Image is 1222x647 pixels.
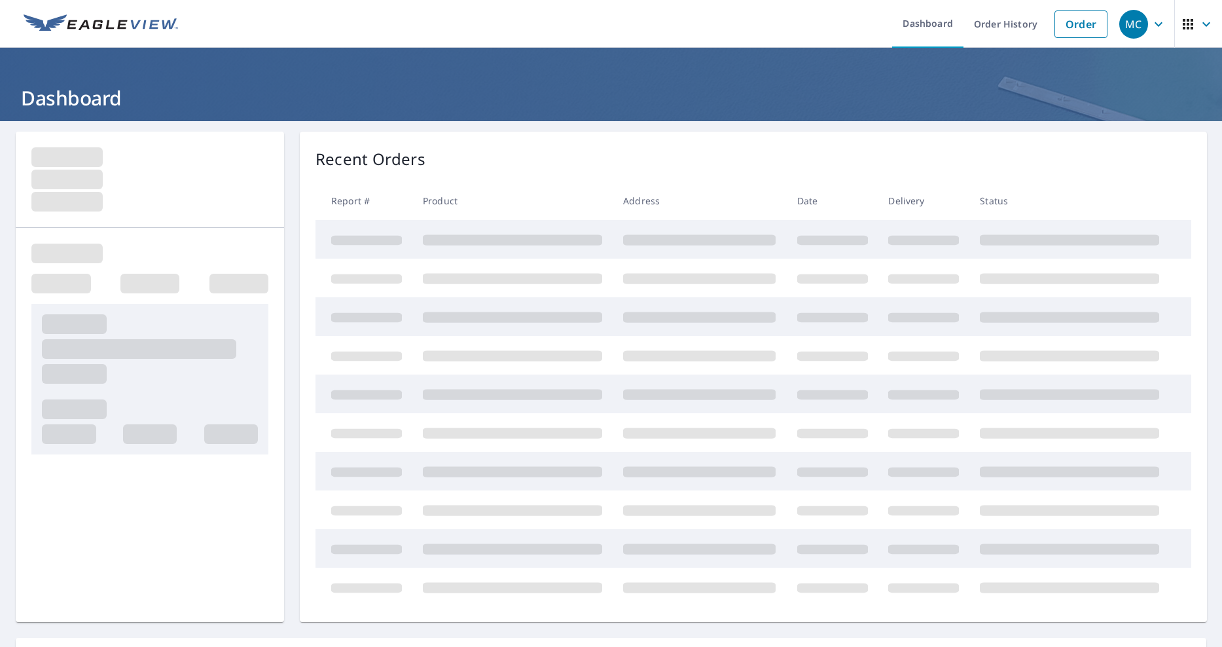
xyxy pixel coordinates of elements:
img: EV Logo [24,14,178,34]
h1: Dashboard [16,84,1206,111]
div: MC [1119,10,1148,39]
p: Recent Orders [315,147,425,171]
th: Address [613,181,786,220]
th: Product [412,181,613,220]
th: Report # [315,181,412,220]
a: Order [1054,10,1107,38]
th: Date [787,181,878,220]
th: Delivery [878,181,969,220]
th: Status [969,181,1170,220]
